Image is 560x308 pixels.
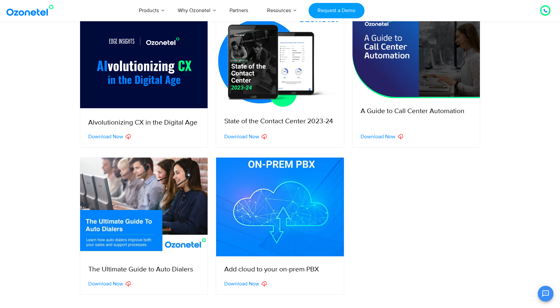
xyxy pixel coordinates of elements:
[88,265,200,275] p: The Ultimate Guide to Auto Dialers
[224,134,259,139] span: Download Now
[88,134,123,139] span: Download Now
[361,134,396,139] span: Download Now
[224,281,259,286] span: Download Now
[88,281,123,286] span: Download Now
[88,281,131,286] a: Download Now
[361,134,403,139] a: Download Now
[224,116,336,127] p: State of the Contact Center 2023-24
[538,286,553,301] button: Open chat
[88,118,200,128] p: Alvolutionizing CX in the Digital Age
[361,106,472,117] p: A Guide to Call Center Automation
[224,134,267,139] a: Download Now
[224,265,336,275] p: Add cloud to your on-prem PBX
[88,134,131,139] a: Download Now
[224,281,267,286] a: Download Now
[309,3,365,18] a: Request a Demo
